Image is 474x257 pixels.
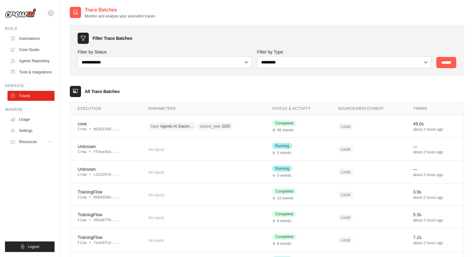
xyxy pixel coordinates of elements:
span: No inputs [149,193,165,197]
tr: View details for TrainingFlow execution [70,183,464,206]
span: Completed [272,120,296,126]
span: No inputs [149,147,165,152]
label: Filter by Type [257,49,432,55]
div: about 2 hours ago [413,218,457,223]
div: crew [78,121,134,127]
tr: View details for TrainingFlow execution [70,206,464,229]
th: Parameters [141,102,265,115]
th: Source/Deployment [331,102,406,115]
div: 7.2s [413,234,457,241]
div: about 2 hours ago [413,172,457,177]
span: 0 events [277,173,291,178]
div: Crew • d55b3260-... [78,127,134,132]
div: No inputs [149,190,257,199]
button: Resources [7,137,55,147]
span: Completed [272,211,296,217]
a: Usage [7,114,55,124]
div: about 2 hours ago [413,195,457,200]
h3: All Trace Batches [85,88,120,95]
span: Local [338,214,353,221]
a: Crew Studio [7,45,55,55]
div: No inputs [149,168,257,176]
div: Flow • 7a4e6fce-... [78,241,134,245]
span: 8 events [277,241,291,246]
a: Traces [7,91,55,101]
a: Agents Repository [7,56,55,66]
div: TrainingFlow [78,234,134,241]
span: Local [338,237,353,243]
div: No inputs [149,236,257,244]
a: Tools & Integrations [7,67,55,77]
div: — [413,166,457,172]
div: Crew • c319267b-... [78,172,134,177]
span: Agentic AI Stacks:... [160,124,194,129]
th: Timing [406,102,464,115]
span: Local [338,192,353,198]
span: topic [151,124,159,129]
tr: View details for TrainingFlow execution [70,229,464,251]
span: Completed [272,188,296,194]
span: Running [272,143,292,149]
tr: View details for crew execution [70,115,464,138]
div: No inputs [149,213,257,222]
div: — [413,143,457,150]
span: No inputs [149,170,165,175]
tr: View details for Unknown execution [70,138,464,161]
span: Completed [272,234,296,240]
h3: Filter Trace Batches [93,35,132,41]
div: 3.9s [413,189,457,195]
span: Logout [28,244,39,249]
span: No inputs [149,238,165,243]
div: 49.0s [413,121,457,127]
div: Manage [5,107,55,112]
button: Logout [5,241,55,252]
div: Flow • 9606658e-... [78,195,134,200]
div: 5.3s [413,212,457,218]
div: Crew • ffdee454-... [78,150,134,155]
span: No inputs [149,216,165,220]
th: Status & Activity [265,102,331,115]
div: Build [5,26,55,31]
label: Filter by Status [78,49,252,55]
span: 0 events [277,150,291,155]
p: Monitor and analyze your execution traces [85,14,155,19]
span: 10 events [277,196,293,201]
span: Local [338,124,353,130]
div: TrainingFlow [78,189,134,195]
span: Local [338,146,353,152]
div: No inputs [149,145,257,153]
div: topic: Agentic AI Stacks: Why CrewAI is the best option., current_year: 2025 [149,122,257,131]
div: Unknown [78,166,134,172]
tr: View details for Unknown execution [70,161,464,183]
div: Flow • 45ea87fb-... [78,218,134,223]
span: 2025 [222,124,230,129]
span: Resources [19,139,37,144]
span: Local [338,169,353,175]
div: Operate [5,83,55,88]
span: Running [272,166,292,172]
div: about 2 hours ago [413,150,457,155]
th: Execution [70,102,141,115]
span: 8 events [277,218,291,223]
a: Settings [7,126,55,136]
span: 46 events [277,128,293,133]
div: about 2 hours ago [413,127,457,132]
h2: Trace Batches [85,6,155,14]
div: Unknown [78,143,134,150]
a: Automations [7,34,55,44]
img: Logo [5,8,36,18]
div: TrainingFlow [78,212,134,218]
div: about 2 hours ago [413,241,457,245]
span: current_year [200,124,221,129]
